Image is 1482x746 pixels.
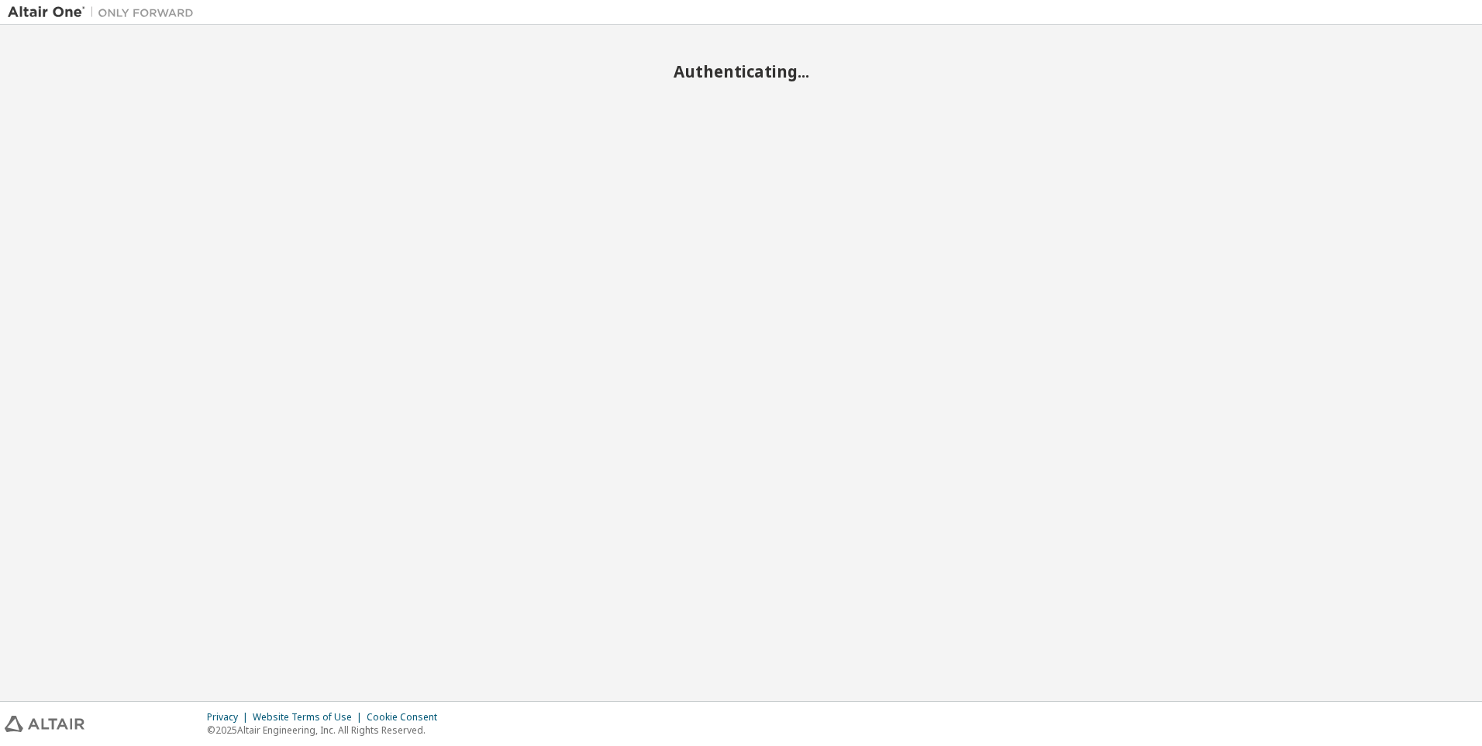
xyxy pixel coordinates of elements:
[5,716,84,732] img: altair_logo.svg
[253,711,367,724] div: Website Terms of Use
[207,711,253,724] div: Privacy
[367,711,446,724] div: Cookie Consent
[8,61,1474,81] h2: Authenticating...
[207,724,446,737] p: © 2025 Altair Engineering, Inc. All Rights Reserved.
[8,5,202,20] img: Altair One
